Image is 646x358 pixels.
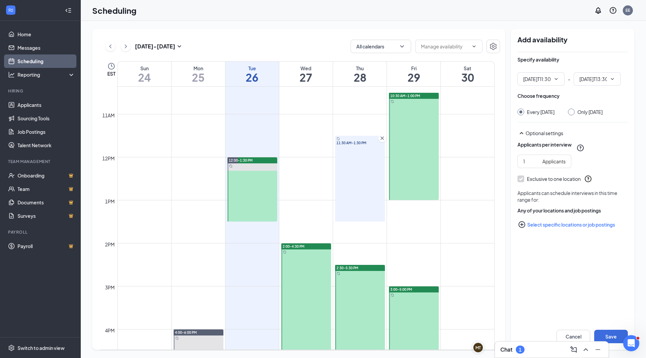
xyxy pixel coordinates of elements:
[104,284,116,291] div: 3pm
[337,272,340,275] svg: Sync
[517,129,526,137] svg: SmallChevronUp
[519,347,522,353] div: 1
[229,158,253,163] span: 12:00-1:30 PM
[17,71,75,78] div: Reporting
[333,72,387,83] h1: 28
[517,72,628,86] div: -
[279,72,333,83] h1: 27
[17,169,75,182] a: OnboardingCrown
[568,344,579,355] button: ComposeMessage
[8,345,15,351] svg: Settings
[333,62,387,86] a: August 28, 2025
[279,62,333,86] a: August 27, 2025
[387,72,440,83] h1: 29
[526,130,628,136] div: Optional settings
[225,62,279,86] a: August 26, 2025
[584,175,592,183] svg: QuestionInfo
[441,72,494,83] h1: 30
[17,239,75,253] a: PayrollCrown
[625,7,630,13] div: EE
[101,155,116,162] div: 12pm
[576,144,584,152] svg: QuestionInfo
[517,141,572,148] div: Applicants per interview
[441,62,494,86] a: August 30, 2025
[580,344,591,355] button: ChevronUp
[577,109,603,115] div: Only [DATE]
[65,7,72,14] svg: Collapse
[517,92,560,99] div: Choose frequency
[399,43,405,50] svg: ChevronDown
[17,182,75,196] a: TeamCrown
[390,93,420,98] span: 10:30 AM-1:00 PM
[570,346,578,354] svg: ComposeMessage
[500,346,512,353] h3: Chat
[92,5,137,16] h1: Scheduling
[527,175,581,182] div: Exclusive to one location
[105,41,115,51] button: ChevronLeft
[17,98,75,112] a: Applicants
[489,42,497,50] svg: Settings
[8,71,15,78] svg: Analysis
[17,28,75,41] a: Home
[172,62,225,86] a: August 25, 2025
[17,125,75,138] a: Job Postings
[229,164,232,168] svg: Sync
[623,335,639,351] iframe: Intercom live chat
[518,221,526,229] svg: PlusCircle
[118,65,171,72] div: Sun
[7,7,14,13] svg: WorkstreamLogo
[107,70,115,77] span: EST
[475,345,481,351] div: MT
[557,330,590,343] button: Cancel
[517,36,628,44] h2: Add availability
[17,209,75,223] a: SurveysCrown
[225,72,279,83] h1: 26
[594,6,602,14] svg: Notifications
[104,198,116,205] div: 1pm
[391,293,394,297] svg: Sync
[517,218,628,231] button: Select specific locations or job postingsPlusCircle
[279,65,333,72] div: Wed
[517,190,628,203] div: Applicants can schedule interviews in this time range for:
[107,62,115,70] svg: Clock
[17,196,75,209] a: DocumentsCrown
[118,62,171,86] a: August 24, 2025
[421,43,469,50] input: Manage availability
[17,138,75,152] a: Talent Network
[542,158,566,165] div: Applicants
[336,141,384,145] span: 11:30 AM-1:30 PM
[101,112,116,119] div: 11am
[391,100,394,103] svg: Sync
[594,330,628,343] button: Save
[135,43,175,50] h3: [DATE] - [DATE]
[175,42,183,50] svg: SmallChevronDown
[594,346,602,354] svg: Minimize
[107,42,114,50] svg: ChevronLeft
[17,112,75,125] a: Sourcing Tools
[336,266,358,270] span: 2:30-5:30 PM
[582,346,590,354] svg: ChevronUp
[553,76,559,82] svg: ChevronDown
[487,40,500,53] button: Settings
[122,42,129,50] svg: ChevronRight
[172,72,225,83] h1: 25
[527,109,554,115] div: Every [DATE]
[517,207,628,214] div: Any of your locations and job postings
[104,241,116,248] div: 2pm
[336,137,340,141] svg: Sync
[387,62,440,86] a: August 29, 2025
[379,135,386,142] svg: Cross
[104,327,116,334] div: 4pm
[441,65,494,72] div: Sat
[175,336,179,340] svg: Sync
[172,65,225,72] div: Mon
[609,6,617,14] svg: QuestionInfo
[387,65,440,72] div: Fri
[17,54,75,68] a: Scheduling
[17,345,65,351] div: Switch to admin view
[471,44,477,49] svg: ChevronDown
[517,129,628,137] div: Optional settings
[17,41,75,54] a: Messages
[610,76,615,82] svg: ChevronDown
